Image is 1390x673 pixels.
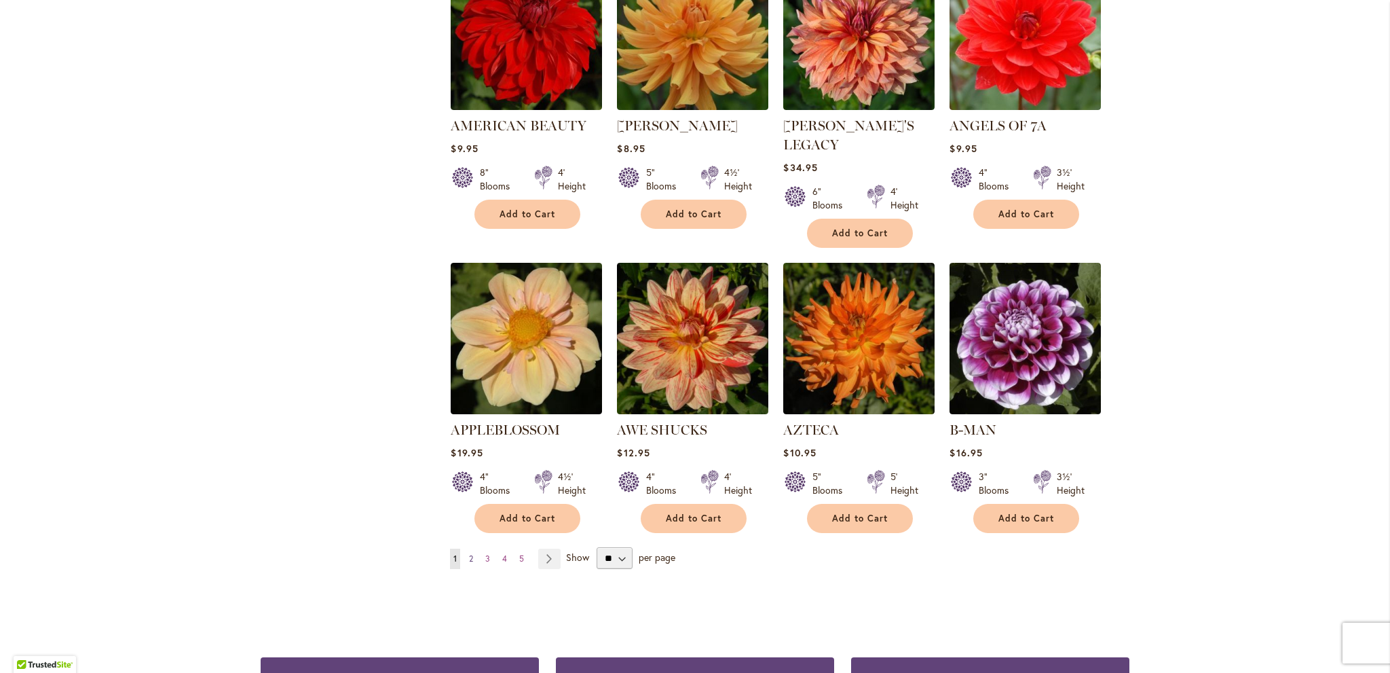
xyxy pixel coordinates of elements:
[474,200,580,229] button: Add to Cart
[724,470,752,497] div: 4' Height
[950,117,1047,134] a: ANGELS OF 7A
[500,208,555,220] span: Add to Cart
[617,117,738,134] a: [PERSON_NAME]
[466,549,476,569] a: 2
[890,470,918,497] div: 5' Height
[451,263,602,414] img: APPLEBLOSSOM
[807,504,913,533] button: Add to Cart
[469,553,473,564] span: 2
[617,100,768,113] a: ANDREW CHARLES
[482,549,493,569] a: 3
[639,551,675,564] span: per page
[641,504,747,533] button: Add to Cart
[950,100,1101,113] a: ANGELS OF 7A
[998,208,1054,220] span: Add to Cart
[451,142,478,155] span: $9.95
[558,470,586,497] div: 4½' Height
[998,513,1054,524] span: Add to Cart
[724,166,752,193] div: 4½' Height
[646,166,684,193] div: 5" Blooms
[617,263,768,414] img: AWE SHUCKS
[783,422,839,438] a: AZTECA
[812,185,850,212] div: 6" Blooms
[666,513,721,524] span: Add to Cart
[516,549,527,569] a: 5
[973,200,1079,229] button: Add to Cart
[950,404,1101,417] a: B-MAN
[832,513,888,524] span: Add to Cart
[979,166,1017,193] div: 4" Blooms
[474,504,580,533] button: Add to Cart
[453,553,457,564] span: 1
[451,446,483,459] span: $19.95
[502,553,507,564] span: 4
[480,470,518,497] div: 4" Blooms
[783,100,935,113] a: Andy's Legacy
[783,446,816,459] span: $10.95
[617,446,650,459] span: $12.95
[566,551,589,564] span: Show
[950,142,977,155] span: $9.95
[807,219,913,248] button: Add to Cart
[558,166,586,193] div: 4' Height
[890,185,918,212] div: 4' Height
[1057,470,1085,497] div: 3½' Height
[485,553,490,564] span: 3
[519,553,524,564] span: 5
[480,166,518,193] div: 8" Blooms
[832,228,888,239] span: Add to Cart
[666,208,721,220] span: Add to Cart
[783,404,935,417] a: AZTECA
[979,470,1017,497] div: 3" Blooms
[451,422,560,438] a: APPLEBLOSSOM
[499,549,510,569] a: 4
[783,117,914,153] a: [PERSON_NAME]'S LEGACY
[451,117,586,134] a: AMERICAN BEAUTY
[950,263,1101,414] img: B-MAN
[617,422,707,438] a: AWE SHUCKS
[500,513,555,524] span: Add to Cart
[617,404,768,417] a: AWE SHUCKS
[646,470,684,497] div: 4" Blooms
[451,404,602,417] a: APPLEBLOSSOM
[617,142,645,155] span: $8.95
[950,446,982,459] span: $16.95
[812,470,850,497] div: 5" Blooms
[10,625,48,663] iframe: Launch Accessibility Center
[451,100,602,113] a: AMERICAN BEAUTY
[973,504,1079,533] button: Add to Cart
[783,263,935,414] img: AZTECA
[641,200,747,229] button: Add to Cart
[783,161,817,174] span: $34.95
[950,422,996,438] a: B-MAN
[1057,166,1085,193] div: 3½' Height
